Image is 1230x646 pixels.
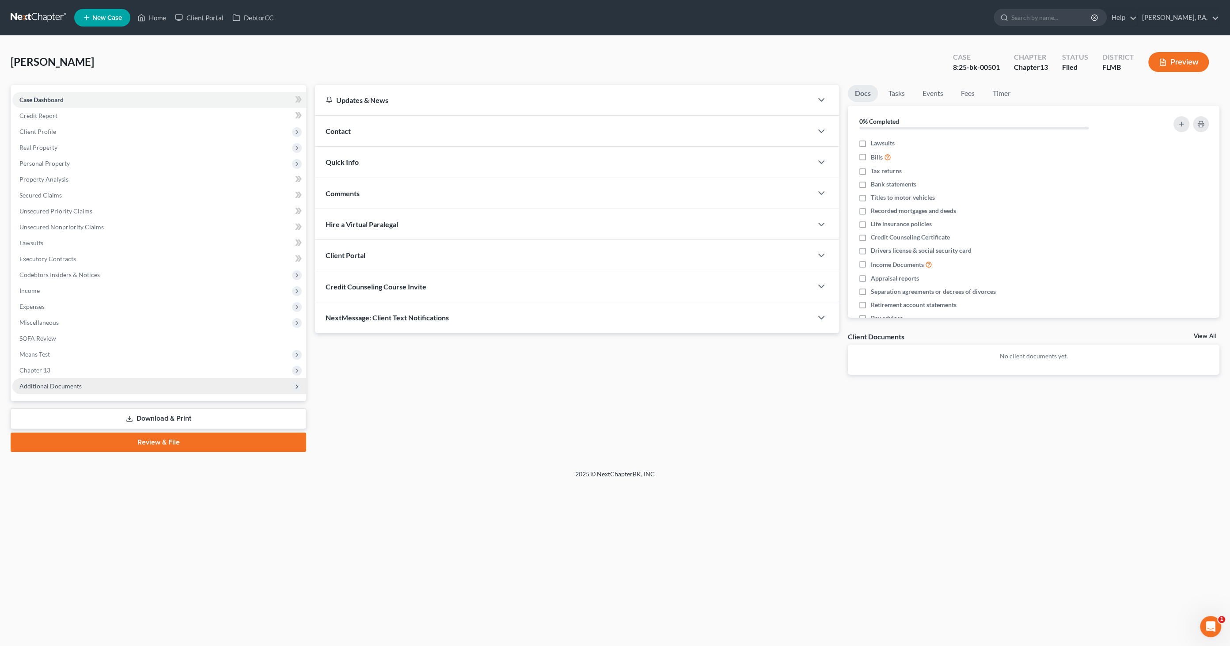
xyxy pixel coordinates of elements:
div: Chapter [1014,62,1048,72]
a: Case Dashboard [12,92,306,108]
span: Hire a Virtual Paralegal [326,220,398,228]
span: Income Documents [871,260,924,269]
span: 1 [1218,616,1225,623]
span: Real Property [19,144,57,151]
span: Lawsuits [19,239,43,247]
span: 13 [1040,63,1048,71]
span: Appraisal reports [871,274,919,283]
span: Credit Counseling Certificate [871,233,950,242]
span: Executory Contracts [19,255,76,262]
span: Case Dashboard [19,96,64,103]
div: Chapter [1014,52,1048,62]
strong: 0% Completed [859,118,899,125]
span: Additional Documents [19,382,82,390]
a: Download & Print [11,408,306,429]
span: Unsecured Priority Claims [19,207,92,215]
span: Recorded mortgages and deeds [871,206,956,215]
p: No client documents yet. [855,352,1212,361]
div: Client Documents [848,332,904,341]
div: Updates & News [326,95,802,105]
span: Bills [871,153,883,162]
span: Codebtors Insiders & Notices [19,271,100,278]
span: Property Analysis [19,175,68,183]
span: Drivers license & social security card [871,246,972,255]
span: Chapter 13 [19,366,50,374]
span: Client Profile [19,128,56,135]
span: Personal Property [19,160,70,167]
span: Pay advices [871,314,903,323]
span: Expenses [19,303,45,310]
a: View All [1194,333,1216,339]
span: Miscellaneous [19,319,59,326]
span: Separation agreements or decrees of divorces [871,287,996,296]
a: Unsecured Priority Claims [12,203,306,219]
span: Titles to motor vehicles [871,193,935,202]
a: Executory Contracts [12,251,306,267]
a: [PERSON_NAME], P.A. [1138,10,1219,26]
span: Comments [326,189,360,198]
a: Docs [848,85,878,102]
a: Fees [954,85,982,102]
span: Quick Info [326,158,359,166]
div: District [1102,52,1134,62]
a: Review & File [11,433,306,452]
span: Life insurance policies [871,220,932,228]
a: Home [133,10,171,26]
span: NextMessage: Client Text Notifications [326,313,449,322]
span: Credit Report [19,112,57,119]
span: Tax returns [871,167,902,175]
div: 2025 © NextChapterBK, INC [363,470,867,486]
span: Credit Counseling Course Invite [326,282,426,291]
span: Lawsuits [871,139,895,148]
a: Secured Claims [12,187,306,203]
span: Secured Claims [19,191,62,199]
span: Bank statements [871,180,916,189]
a: Lawsuits [12,235,306,251]
a: Client Portal [171,10,228,26]
div: Status [1062,52,1088,62]
a: DebtorCC [228,10,278,26]
span: SOFA Review [19,334,56,342]
span: Contact [326,127,351,135]
span: [PERSON_NAME] [11,55,94,68]
div: Filed [1062,62,1088,72]
a: Help [1107,10,1137,26]
span: Retirement account statements [871,300,957,309]
a: Unsecured Nonpriority Claims [12,219,306,235]
div: 8:25-bk-00501 [953,62,1000,72]
span: Income [19,287,40,294]
input: Search by name... [1011,9,1092,26]
span: Means Test [19,350,50,358]
a: Tasks [881,85,912,102]
span: New Case [92,15,122,21]
a: Credit Report [12,108,306,124]
a: Events [915,85,950,102]
a: Property Analysis [12,171,306,187]
button: Preview [1148,52,1209,72]
a: SOFA Review [12,331,306,346]
div: FLMB [1102,62,1134,72]
span: Unsecured Nonpriority Claims [19,223,104,231]
a: Timer [986,85,1017,102]
iframe: Intercom live chat [1200,616,1221,637]
div: Case [953,52,1000,62]
span: Client Portal [326,251,365,259]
